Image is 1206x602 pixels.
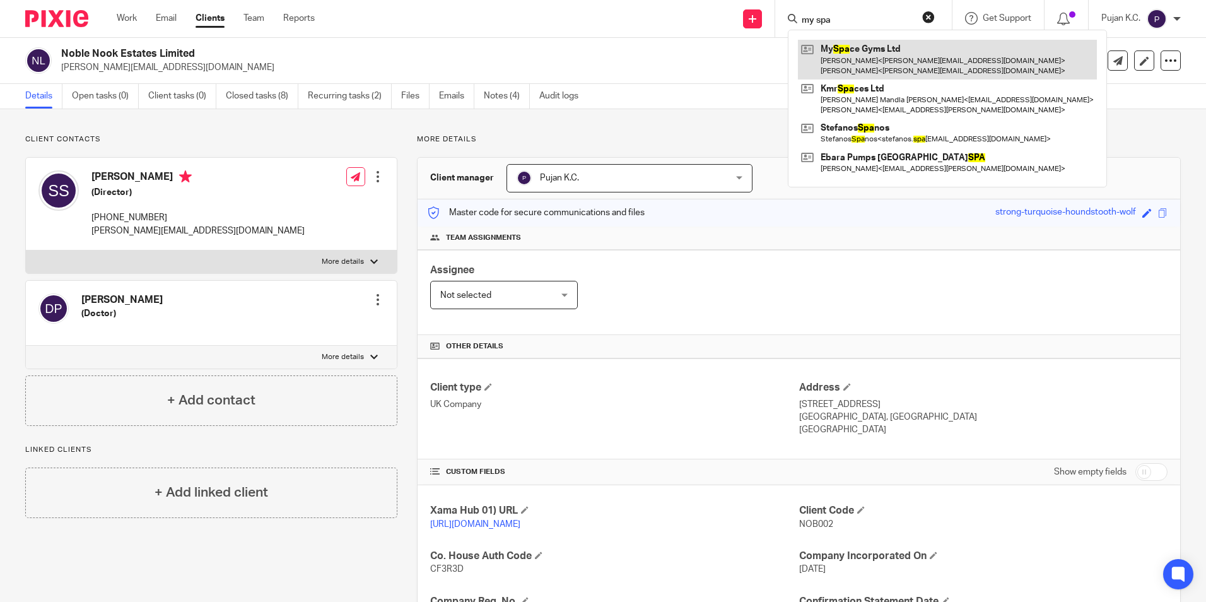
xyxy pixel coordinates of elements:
a: Work [117,12,137,25]
span: Other details [446,341,503,351]
p: Client contacts [25,134,397,145]
div: strong-turquoise-houndstooth-wolf [995,206,1136,220]
img: svg%3E [38,293,69,324]
span: Get Support [983,14,1031,23]
img: svg%3E [25,47,52,74]
span: NOB002 [799,520,833,529]
h5: (Doctor) [81,307,163,320]
a: Open tasks (0) [72,84,139,109]
i: Primary [179,170,192,183]
h4: + Add contact [167,391,255,410]
label: Show empty fields [1054,466,1127,478]
p: [PERSON_NAME][EMAIL_ADDRESS][DOMAIN_NAME] [91,225,305,237]
a: Email [156,12,177,25]
a: Team [243,12,264,25]
h4: CUSTOM FIELDS [430,467,799,477]
p: More details [322,352,364,362]
p: [GEOGRAPHIC_DATA], [GEOGRAPHIC_DATA] [799,411,1168,423]
h4: Client type [430,381,799,394]
img: svg%3E [1147,9,1167,29]
span: Assignee [430,265,474,275]
h4: [PERSON_NAME] [91,170,305,186]
a: Emails [439,84,474,109]
p: More details [417,134,1181,145]
p: [GEOGRAPHIC_DATA] [799,423,1168,436]
span: [DATE] [799,565,826,574]
button: Clear [922,11,935,23]
a: [URL][DOMAIN_NAME] [430,520,520,529]
a: Notes (4) [484,84,530,109]
img: svg%3E [38,170,79,211]
a: Details [25,84,62,109]
h4: Co. House Auth Code [430,550,799,563]
span: Not selected [440,291,491,300]
p: UK Company [430,398,799,411]
p: [PERSON_NAME][EMAIL_ADDRESS][DOMAIN_NAME] [61,61,1009,74]
p: [STREET_ADDRESS] [799,398,1168,411]
a: Closed tasks (8) [226,84,298,109]
span: CF3R3D [430,565,464,574]
a: Audit logs [539,84,588,109]
p: [PHONE_NUMBER] [91,211,305,224]
img: Pixie [25,10,88,27]
input: Search [800,15,914,27]
img: svg%3E [517,170,532,186]
a: Files [401,84,430,109]
h2: Noble Nook Estates Limited [61,47,819,61]
h4: Client Code [799,504,1168,517]
a: Client tasks (0) [148,84,216,109]
h4: [PERSON_NAME] [81,293,163,307]
h4: Xama Hub 01) URL [430,504,799,517]
h4: Address [799,381,1168,394]
span: Pujan K.C. [540,174,579,182]
p: More details [322,257,364,267]
h3: Client manager [430,172,494,184]
a: Reports [283,12,315,25]
p: Master code for secure communications and files [427,206,645,219]
p: Linked clients [25,445,397,455]
a: Recurring tasks (2) [308,84,392,109]
a: Clients [196,12,225,25]
h5: (Director) [91,186,305,199]
span: Team assignments [446,233,521,243]
p: Pujan K.C. [1101,12,1140,25]
h4: Company Incorporated On [799,550,1168,563]
h4: + Add linked client [155,483,268,502]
